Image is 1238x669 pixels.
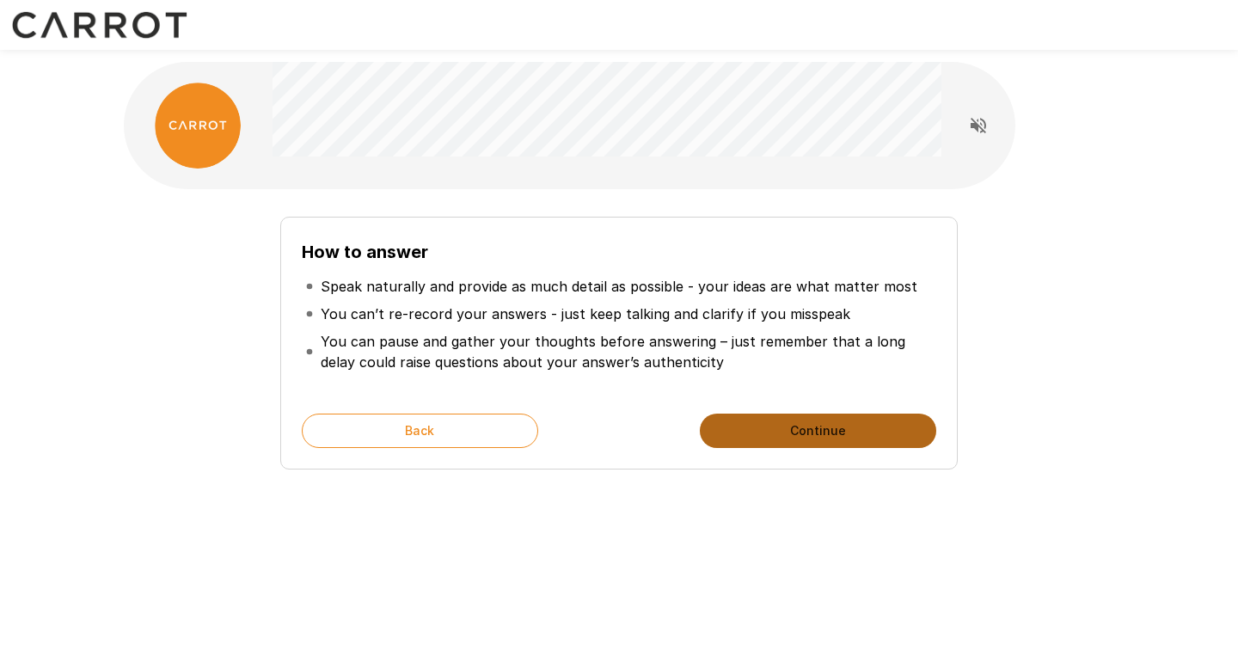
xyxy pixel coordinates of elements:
img: carrot_logo.png [155,83,241,169]
b: How to answer [302,242,428,262]
p: You can pause and gather your thoughts before answering – just remember that a long delay could r... [321,331,933,372]
p: You can’t re-record your answers - just keep talking and clarify if you misspeak [321,304,850,324]
button: Read questions aloud [961,108,996,143]
button: Back [302,414,538,448]
button: Continue [700,414,936,448]
p: Speak naturally and provide as much detail as possible - your ideas are what matter most [321,276,917,297]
